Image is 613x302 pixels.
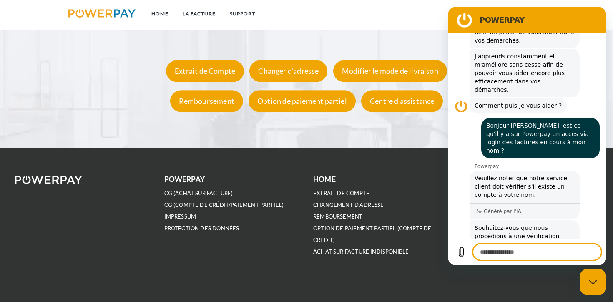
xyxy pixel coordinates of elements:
[144,6,176,21] a: Home
[505,6,528,21] a: CG
[333,60,447,82] div: Modifier le mode de livraison
[164,175,205,184] b: POWERPAY
[223,6,262,21] a: Support
[361,91,443,112] div: Centre d'assistance
[313,213,362,220] a: REMBOURSEMENT
[249,91,356,112] div: Option de paiement partiel
[313,175,336,184] b: Home
[580,269,606,295] iframe: Bouton de lancement de la fenêtre de messagerie, conversation en cours
[164,213,196,220] a: IMPRESSUM
[313,190,369,197] a: EXTRAIT DE COMPTE
[249,60,327,82] div: Changer d'adresse
[15,176,82,184] img: logo-powerpay-white.svg
[313,248,409,255] a: ACHAT SUR FACTURE INDISPONIBLE
[164,201,284,209] a: CG (Compte de crédit/paiement partiel)
[164,67,246,76] a: Extrait de Compte
[164,190,233,197] a: CG (achat sur facture)
[168,97,245,106] a: Remboursement
[448,7,606,265] iframe: Fenêtre de messagerie
[313,225,432,244] a: OPTION DE PAIEMENT PARTIEL (Compte de crédit)
[313,201,384,209] a: Changement d'adresse
[176,6,223,21] a: LA FACTURE
[331,67,449,76] a: Modifier le mode de livraison
[246,97,358,106] a: Option de paiement partiel
[170,91,243,112] div: Remboursement
[359,97,445,106] a: Centre d'assistance
[247,67,329,76] a: Changer d'adresse
[166,60,244,82] div: Extrait de Compte
[68,9,136,18] img: logo-powerpay.svg
[164,225,239,232] a: PROTECTION DES DONNÉES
